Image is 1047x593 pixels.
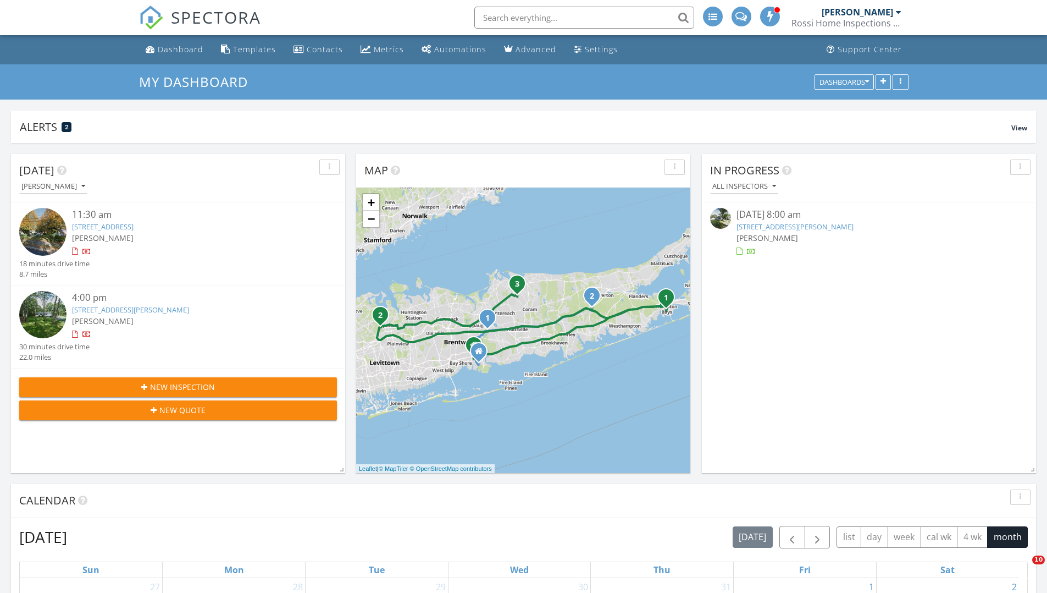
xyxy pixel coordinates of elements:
button: week [888,526,921,548]
a: 11:30 am [STREET_ADDRESS] [PERSON_NAME] 18 minutes drive time 8.7 miles [19,208,337,279]
div: 30 minutes drive time [19,342,90,352]
div: [PERSON_NAME] [822,7,893,18]
button: 4 wk [957,526,988,548]
div: 1926 Midlane Rd, Syosset, NY 11791 [380,315,387,321]
button: cal wk [921,526,958,548]
a: My Dashboard [139,73,257,91]
div: Metrics [374,44,404,54]
span: In Progress [710,163,779,178]
i: 2 [378,312,383,320]
span: Map [364,163,388,178]
a: SPECTORA [139,15,261,38]
span: Calendar [19,493,75,508]
i: 1 [664,294,668,302]
span: SPECTORA [171,6,261,29]
a: Advanced [500,40,561,60]
a: [STREET_ADDRESS][PERSON_NAME] [736,222,854,232]
button: New Inspection [19,377,337,397]
div: 4069 Express Dr N, Ronkonkoma, NY 11779 [488,317,494,324]
div: 11:30 am [72,208,311,222]
button: All Inspectors [710,179,778,194]
a: Automations (Advanced) [417,40,491,60]
a: Contacts [289,40,347,60]
span: [PERSON_NAME] [736,233,798,243]
a: Templates [217,40,280,60]
img: streetview [19,291,67,338]
div: Advanced [516,44,556,54]
button: month [987,526,1028,548]
a: Monday [222,562,246,578]
div: [PERSON_NAME] [21,183,85,190]
a: Settings [569,40,622,60]
a: Thursday [651,562,673,578]
a: Leaflet [359,465,377,472]
div: 17 melanni place, East Islip NY 11730 [479,351,485,358]
div: | [356,464,495,474]
h2: [DATE] [19,526,67,548]
div: Dashboard [158,44,203,54]
a: Sunday [80,562,102,578]
div: Dashboards [819,78,869,86]
span: [PERSON_NAME] [72,233,134,243]
img: streetview [19,208,67,255]
a: Wednesday [508,562,531,578]
div: Alerts [20,119,1011,134]
div: [DATE] 8:00 am [736,208,1001,222]
input: Search everything... [474,7,694,29]
div: Rossi Home Inspections Inc. [791,18,901,29]
button: Previous month [779,526,805,548]
div: All Inspectors [712,183,776,190]
span: [DATE] [19,163,54,178]
span: View [1011,123,1027,133]
div: 18 minutes drive time [19,259,90,269]
div: Settings [585,44,618,54]
span: New Inspection [150,381,215,393]
span: [PERSON_NAME] [72,316,134,326]
div: 8.7 miles [19,269,90,279]
a: © MapTiler [379,465,408,472]
div: 4:00 pm [72,291,311,305]
div: 22.0 miles [19,352,90,363]
div: Automations [434,44,486,54]
button: New Quote [19,400,337,420]
a: [DATE] 8:00 am [STREET_ADDRESS][PERSON_NAME] [PERSON_NAME] [710,208,1028,257]
div: 1 Dillon Ave, Port Jefferson Station, NY 11776 [517,283,524,290]
i: 3 [515,281,519,288]
a: Friday [797,562,813,578]
div: 114 Halsey Manor Rd, Manorville, NY 11949 [592,295,599,302]
div: 32 Hampton Rd, Hampton Bays, NY 11946 [666,297,673,304]
button: [PERSON_NAME] [19,179,87,194]
a: © OpenStreetMap contributors [410,465,492,472]
div: Contacts [307,44,343,54]
button: Dashboards [815,74,874,90]
a: [STREET_ADDRESS][PERSON_NAME] [72,305,189,315]
iframe: Intercom live chat [1010,556,1036,582]
img: The Best Home Inspection Software - Spectora [139,6,163,30]
div: Templates [233,44,276,54]
span: 10 [1032,556,1045,564]
i: 2 [590,293,594,300]
span: 2 [65,123,69,131]
button: Next month [805,526,830,548]
a: Saturday [938,562,957,578]
i: 1 [485,315,490,322]
a: Support Center [822,40,906,60]
span: New Quote [159,404,206,416]
button: day [861,526,888,548]
a: Tuesday [367,562,387,578]
img: streetview [710,208,731,229]
a: Zoom out [363,211,379,227]
a: Zoom in [363,194,379,211]
a: 4:00 pm [STREET_ADDRESS][PERSON_NAME] [PERSON_NAME] 30 minutes drive time 22.0 miles [19,291,337,363]
button: [DATE] [733,526,773,548]
button: list [837,526,861,548]
a: [STREET_ADDRESS] [72,222,134,232]
a: Dashboard [141,40,208,60]
a: Metrics [356,40,408,60]
div: Support Center [838,44,902,54]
